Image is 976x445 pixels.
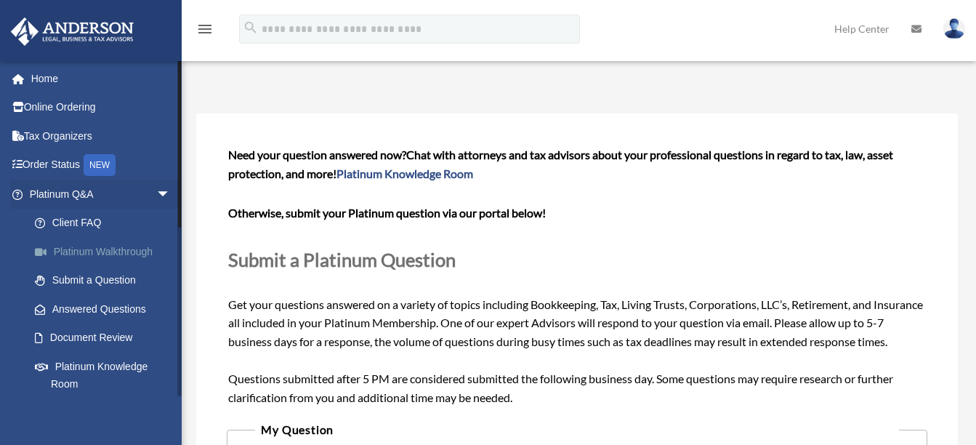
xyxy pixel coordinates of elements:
i: search [243,20,259,36]
a: Platinum Walkthrough [20,237,193,266]
a: Answered Questions [20,294,193,324]
span: Get your questions answered on a variety of topics including Bookkeeping, Tax, Living Trusts, Cor... [228,148,926,404]
a: Platinum Q&Aarrow_drop_down [10,180,193,209]
a: Online Ordering [10,93,193,122]
a: menu [196,25,214,38]
a: Tax Organizers [10,121,193,151]
legend: My Question [255,420,898,440]
a: Home [10,64,193,93]
div: NEW [84,154,116,176]
span: Chat with attorneys and tax advisors about your professional questions in regard to tax, law, ass... [228,148,893,180]
img: Anderson Advisors Platinum Portal [7,17,138,46]
a: Submit a Question [20,266,185,295]
a: Order StatusNEW [10,151,193,180]
img: User Pic [943,18,965,39]
a: Platinum Knowledge Room [336,167,473,180]
span: arrow_drop_down [156,180,185,209]
span: Submit a Platinum Question [228,249,456,270]
a: Platinum Knowledge Room [20,352,193,398]
a: Client FAQ [20,209,193,238]
span: Need your question answered now? [228,148,406,161]
i: menu [196,20,214,38]
b: Otherwise, submit your Platinum question via our portal below! [228,206,546,220]
a: Document Review [20,324,193,353]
